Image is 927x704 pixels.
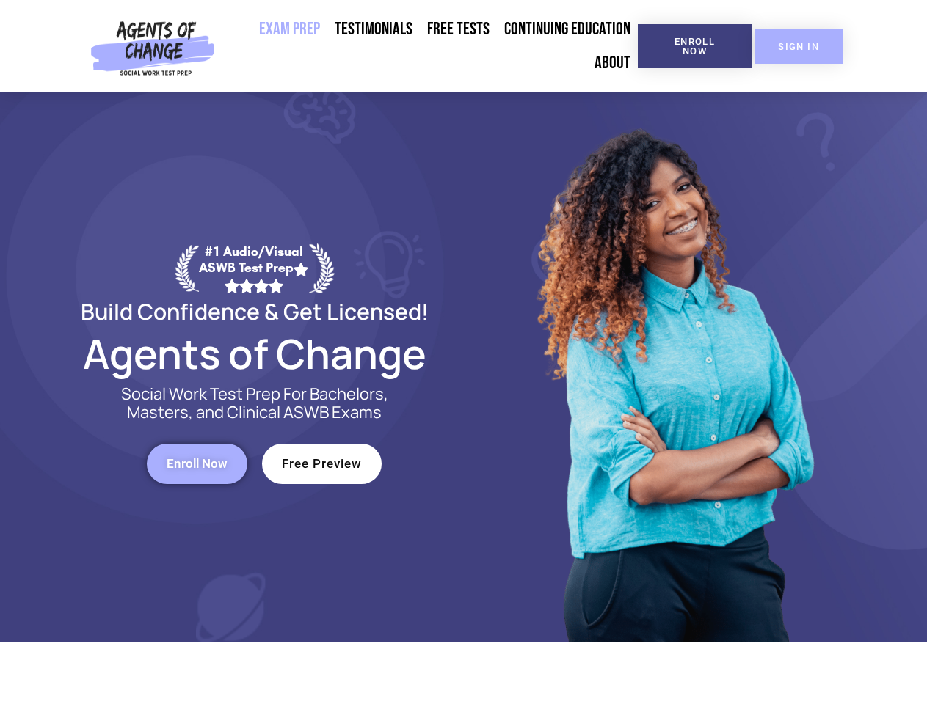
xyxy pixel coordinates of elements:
[104,385,405,422] p: Social Work Test Prep For Bachelors, Masters, and Clinical ASWB Exams
[327,12,420,46] a: Testimonials
[587,46,638,80] a: About
[199,243,309,293] div: #1 Audio/Visual ASWB Test Prep
[526,92,820,642] img: Website Image 1 (1)
[420,12,497,46] a: Free Tests
[497,12,638,46] a: Continuing Education
[46,337,464,370] h2: Agents of Change
[282,458,362,470] span: Free Preview
[755,29,843,64] a: SIGN IN
[638,24,752,68] a: Enroll Now
[262,444,382,484] a: Free Preview
[46,301,464,322] h2: Build Confidence & Get Licensed!
[147,444,247,484] a: Enroll Now
[167,458,228,470] span: Enroll Now
[252,12,327,46] a: Exam Prep
[221,12,638,80] nav: Menu
[661,37,728,56] span: Enroll Now
[778,42,819,51] span: SIGN IN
